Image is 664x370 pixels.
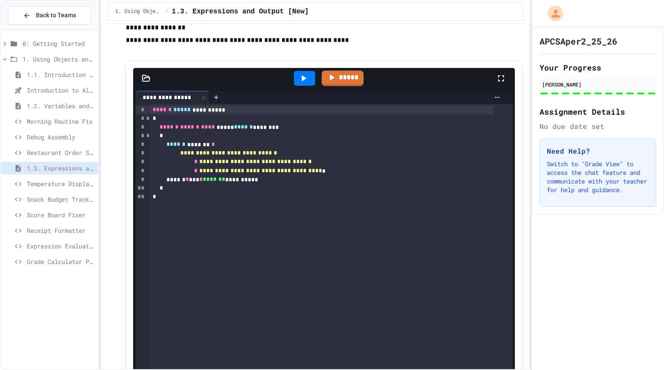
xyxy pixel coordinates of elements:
div: No due date set [539,121,656,132]
button: Back to Teams [8,6,91,25]
span: 0: Getting Started [22,39,95,48]
h2: Your Progress [539,61,656,74]
span: / [165,8,168,15]
h3: Need Help? [547,146,649,156]
div: My Account [539,3,565,23]
span: Back to Teams [36,11,76,20]
span: Debug Assembly [27,132,95,142]
div: [PERSON_NAME] [542,80,654,88]
span: Snack Budget Tracker [27,195,95,204]
span: 1.2. Variables and Data Types [27,101,95,110]
span: 1.1. Introduction to Algorithms, Programming, and Compilers [27,70,95,79]
h1: APCSAper2_25_26 [539,35,617,47]
span: 1. Using Objects and Methods [115,8,162,15]
span: Score Board Fixer [27,210,95,219]
span: 1.3. Expressions and Output [New] [172,6,309,17]
p: Switch to "Grade View" to access the chat feature and communicate with your teacher for help and ... [547,160,649,194]
h2: Assignment Details [539,106,656,118]
span: Temperature Display Fix [27,179,95,188]
span: Morning Routine Fix [27,117,95,126]
span: Expression Evaluator Fix [27,241,95,251]
span: Introduction to Algorithms, Programming, and Compilers [27,86,95,95]
span: 1. Using Objects and Methods [22,55,95,64]
span: Grade Calculator Pro [27,257,95,266]
span: 1.3. Expressions and Output [New] [27,164,95,173]
span: Receipt Formatter [27,226,95,235]
span: Restaurant Order System [27,148,95,157]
